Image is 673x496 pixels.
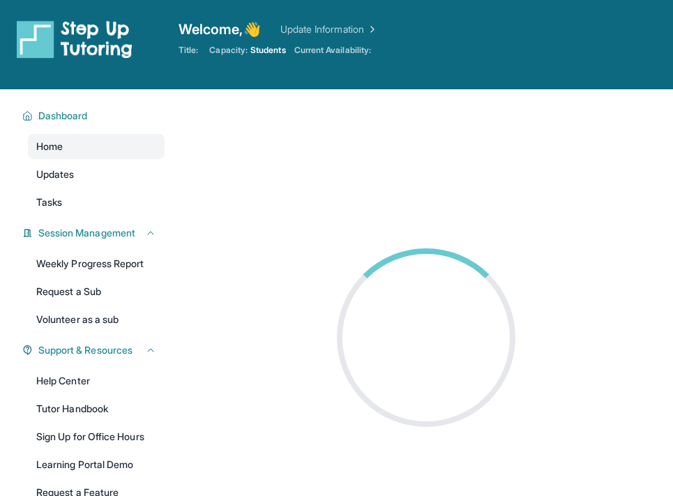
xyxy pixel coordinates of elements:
[17,20,133,59] img: logo
[36,167,75,181] span: Updates
[294,45,371,56] span: Current Availability:
[250,45,286,56] span: Students
[179,20,261,39] span: Welcome, 👋
[28,452,165,477] a: Learning Portal Demo
[36,140,63,153] span: Home
[280,22,378,36] a: Update Information
[38,343,133,357] span: Support & Resources
[33,109,156,123] button: Dashboard
[36,195,62,209] span: Tasks
[28,251,165,276] a: Weekly Progress Report
[38,109,88,123] span: Dashboard
[28,396,165,421] a: Tutor Handbook
[28,307,165,332] a: Volunteer as a sub
[28,279,165,304] a: Request a Sub
[33,226,156,240] button: Session Management
[28,190,165,215] a: Tasks
[33,343,156,357] button: Support & Resources
[209,45,248,56] span: Capacity:
[28,162,165,187] a: Updates
[38,226,135,240] span: Session Management
[364,22,378,36] img: Chevron Right
[179,45,198,56] span: Title:
[28,134,165,159] a: Home
[28,424,165,449] a: Sign Up for Office Hours
[28,368,165,393] a: Help Center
